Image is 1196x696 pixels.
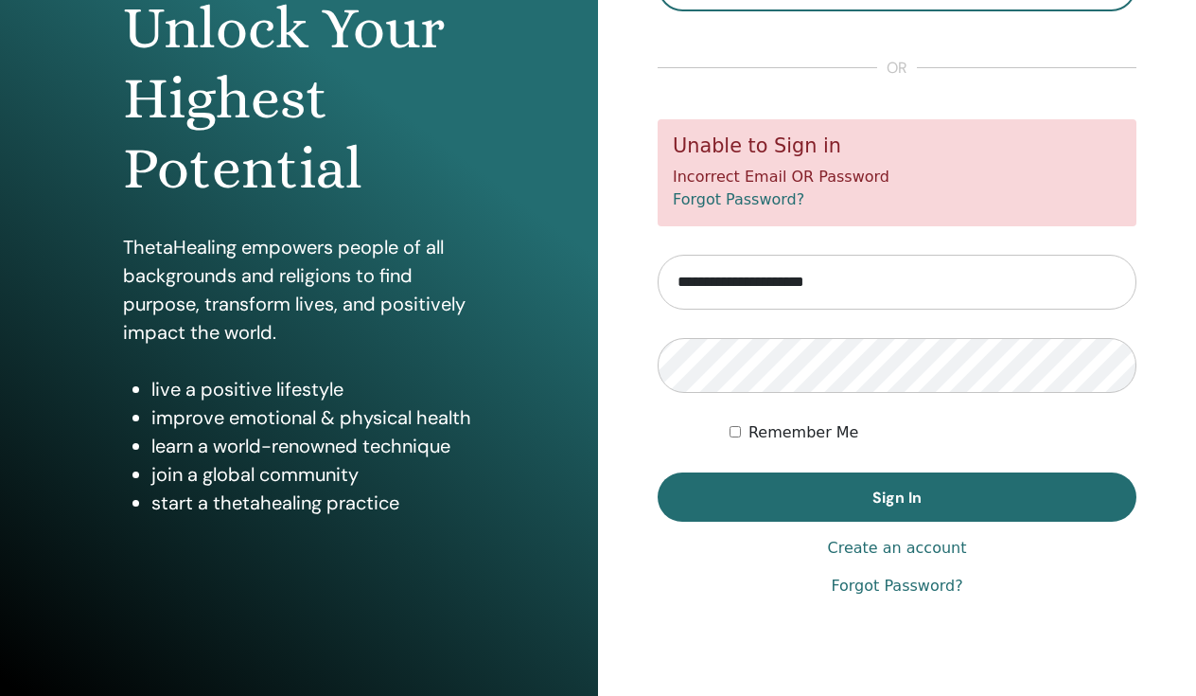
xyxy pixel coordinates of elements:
div: Keep me authenticated indefinitely or until I manually logout [730,421,1136,444]
div: Incorrect Email OR Password [658,119,1136,226]
button: Sign In [658,473,1136,522]
span: Sign In [872,488,922,508]
li: join a global community [151,460,474,489]
li: improve emotional & physical health [151,403,474,432]
li: live a positive lifestyle [151,375,474,403]
span: or [877,57,917,80]
li: learn a world-renowned technique [151,432,474,460]
p: ThetaHealing empowers people of all backgrounds and religions to find purpose, transform lives, a... [123,233,474,347]
a: Create an account [827,537,966,560]
li: start a thetahealing practice [151,489,474,517]
a: Forgot Password? [673,190,804,208]
a: Forgot Password? [831,575,962,598]
h5: Unable to Sign in [673,134,1121,158]
label: Remember Me [748,421,859,444]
